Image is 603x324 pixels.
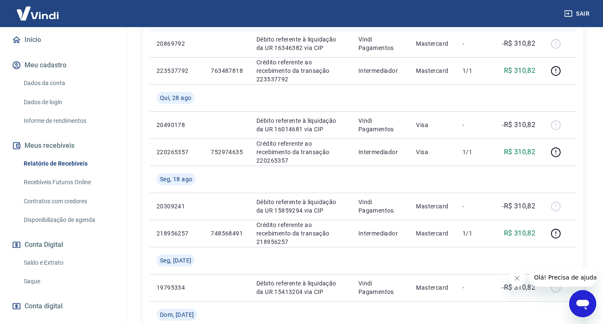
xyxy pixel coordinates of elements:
p: Débito referente à liquidação da UR 15413204 via CIP [256,279,345,296]
p: - [463,39,487,48]
p: - [463,283,487,292]
a: Saque [20,273,116,290]
span: Qui, 28 ago [160,94,191,102]
a: Informe de rendimentos [20,112,116,130]
p: Vindi Pagamentos [358,35,403,52]
p: Mastercard [416,283,449,292]
p: 752974635 [211,148,243,156]
p: Mastercard [416,66,449,75]
a: Recebíveis Futuros Online [20,174,116,191]
p: R$ 310,82 [504,147,536,157]
a: Saldo e Extrato [20,254,116,271]
p: 19795334 [157,283,197,292]
p: 220265357 [157,148,197,156]
button: Meus recebíveis [10,136,116,155]
a: Dados da conta [20,75,116,92]
span: Dom, [DATE] [160,310,194,319]
a: Início [10,30,116,49]
img: Vindi [10,0,65,26]
span: Seg, [DATE] [160,256,191,265]
p: 1/1 [463,148,487,156]
iframe: Mensagem da empresa [529,268,596,287]
a: Relatório de Recebíveis [20,155,116,172]
p: Vindi Pagamentos [358,198,403,215]
p: Mastercard [416,39,449,48]
p: -R$ 310,82 [502,39,535,49]
p: Intermediador [358,148,403,156]
p: R$ 310,82 [504,228,536,238]
p: R$ 310,82 [504,66,536,76]
p: Intermediador [358,229,403,238]
p: Débito referente à liquidação da UR 16014681 via CIP [256,116,345,133]
span: Olá! Precisa de ajuda? [5,6,71,13]
button: Sair [562,6,593,22]
p: 748568491 [211,229,243,238]
span: Conta digital [25,300,63,312]
p: Crédito referente ao recebimento da transação 223537792 [256,58,345,83]
p: 1/1 [463,66,487,75]
p: - [463,121,487,129]
p: -R$ 310,82 [502,201,535,211]
p: 763487818 [211,66,243,75]
p: Mastercard [416,202,449,210]
button: Conta Digital [10,235,116,254]
iframe: Fechar mensagem [509,270,526,287]
p: Visa [416,148,449,156]
p: 20309241 [157,202,197,210]
p: Vindi Pagamentos [358,116,403,133]
p: 218956257 [157,229,197,238]
p: Intermediador [358,66,403,75]
a: Conta digital [10,297,116,316]
button: Meu cadastro [10,56,116,75]
a: Dados de login [20,94,116,111]
p: -R$ 310,82 [502,282,535,293]
a: Contratos com credores [20,193,116,210]
p: Visa [416,121,449,129]
a: Disponibilização de agenda [20,211,116,229]
p: 1/1 [463,229,487,238]
p: -R$ 310,82 [502,120,535,130]
p: 223537792 [157,66,197,75]
p: Crédito referente ao recebimento da transação 218956257 [256,221,345,246]
p: 20490178 [157,121,197,129]
p: Crédito referente ao recebimento da transação 220265357 [256,139,345,165]
p: Débito referente à liquidação da UR 15859294 via CIP [256,198,345,215]
p: - [463,202,487,210]
span: Seg, 18 ago [160,175,192,183]
p: 20869792 [157,39,197,48]
p: Vindi Pagamentos [358,279,403,296]
p: Mastercard [416,229,449,238]
p: Débito referente à liquidação da UR 16346382 via CIP [256,35,345,52]
iframe: Botão para abrir a janela de mensagens [569,290,596,317]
